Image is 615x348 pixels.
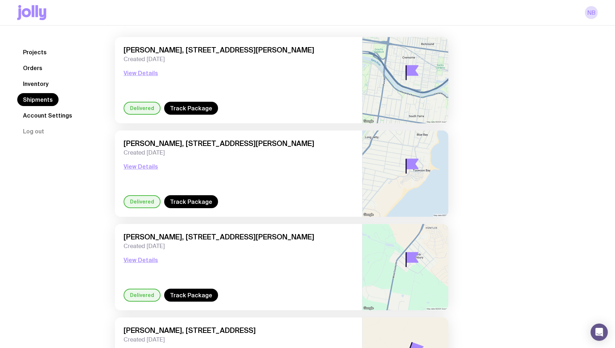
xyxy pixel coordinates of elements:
span: Created [DATE] [124,336,353,343]
img: staticmap [362,130,448,217]
div: Delivered [124,102,161,115]
a: Shipments [17,93,59,106]
img: staticmap [362,37,448,123]
div: Open Intercom Messenger [591,324,608,341]
span: Created [DATE] [124,56,353,63]
button: View Details [124,69,158,77]
a: Track Package [164,102,218,115]
span: [PERSON_NAME], [STREET_ADDRESS][PERSON_NAME] [124,46,353,54]
a: Track Package [164,195,218,208]
a: Inventory [17,77,54,90]
a: Account Settings [17,109,78,122]
div: Delivered [124,289,161,302]
a: NB [585,6,598,19]
a: Projects [17,46,52,59]
span: [PERSON_NAME], [STREET_ADDRESS][PERSON_NAME] [124,139,353,148]
a: Track Package [164,289,218,302]
span: Created [DATE] [124,149,353,156]
span: [PERSON_NAME], [STREET_ADDRESS][PERSON_NAME] [124,233,353,241]
button: View Details [124,256,158,264]
button: View Details [124,162,158,171]
span: [PERSON_NAME], [STREET_ADDRESS] [124,326,353,335]
div: Delivered [124,195,161,208]
a: Orders [17,61,48,74]
img: staticmap [362,224,448,310]
span: Created [DATE] [124,243,353,250]
button: Log out [17,125,50,138]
